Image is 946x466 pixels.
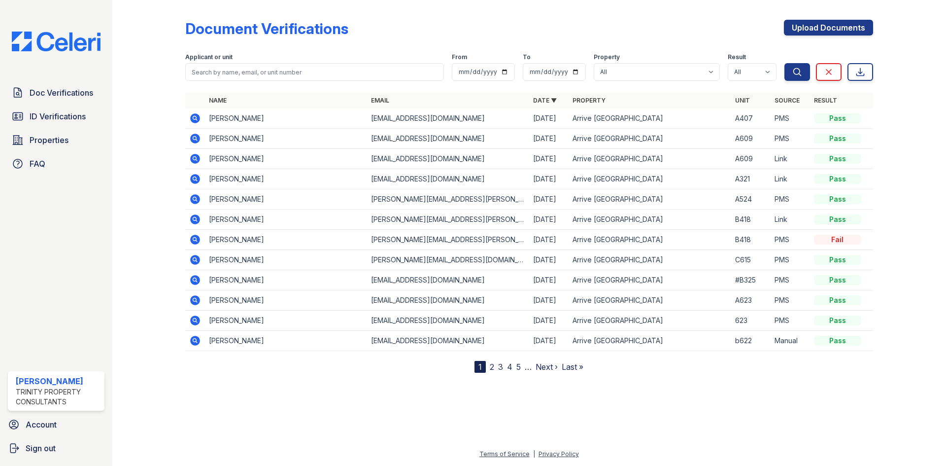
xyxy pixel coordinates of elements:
label: Result [728,53,746,61]
td: A321 [731,169,771,189]
div: Document Verifications [185,20,348,37]
a: 5 [516,362,521,372]
td: Arrive [GEOGRAPHIC_DATA] [569,270,731,290]
div: Pass [814,336,861,346]
div: Pass [814,295,861,305]
td: A609 [731,149,771,169]
td: [PERSON_NAME] [205,311,367,331]
td: 623 [731,311,771,331]
td: [PERSON_NAME] [205,290,367,311]
a: Source [775,97,800,104]
a: Date ▼ [533,97,557,104]
td: [DATE] [529,210,569,230]
td: Link [771,149,810,169]
div: Pass [814,316,861,325]
a: Doc Verifications [8,83,104,103]
td: [EMAIL_ADDRESS][DOMAIN_NAME] [367,169,529,189]
div: Pass [814,275,861,285]
a: Account [4,415,108,434]
td: B418 [731,210,771,230]
div: Pass [814,154,861,164]
td: [PERSON_NAME] [205,331,367,351]
td: B418 [731,230,771,250]
a: FAQ [8,154,104,174]
td: [EMAIL_ADDRESS][DOMAIN_NAME] [367,149,529,169]
label: To [523,53,531,61]
div: Pass [814,134,861,143]
label: Property [594,53,620,61]
input: Search by name, email, or unit number [185,63,444,81]
td: Manual [771,331,810,351]
a: ID Verifications [8,107,104,126]
td: [PERSON_NAME] [205,169,367,189]
a: Sign out [4,438,108,458]
div: | [533,450,535,458]
td: [DATE] [529,189,569,210]
td: [DATE] [529,169,569,189]
td: PMS [771,311,810,331]
a: 3 [498,362,503,372]
div: Pass [814,194,861,204]
td: PMS [771,270,810,290]
td: [PERSON_NAME] [205,149,367,169]
td: [PERSON_NAME] [205,270,367,290]
td: Arrive [GEOGRAPHIC_DATA] [569,290,731,311]
a: Properties [8,130,104,150]
td: [PERSON_NAME][EMAIL_ADDRESS][PERSON_NAME][DOMAIN_NAME] [367,210,529,230]
td: Arrive [GEOGRAPHIC_DATA] [569,129,731,149]
td: [EMAIL_ADDRESS][DOMAIN_NAME] [367,270,529,290]
td: PMS [771,129,810,149]
td: Arrive [GEOGRAPHIC_DATA] [569,230,731,250]
a: 2 [490,362,494,372]
div: Trinity Property Consultants [16,387,101,407]
label: Applicant or unit [185,53,233,61]
td: Arrive [GEOGRAPHIC_DATA] [569,331,731,351]
a: Last » [562,362,583,372]
td: PMS [771,250,810,270]
a: Privacy Policy [539,450,579,458]
td: PMS [771,189,810,210]
td: [DATE] [529,331,569,351]
td: [PERSON_NAME][EMAIL_ADDRESS][PERSON_NAME][DOMAIN_NAME] [367,189,529,210]
td: Arrive [GEOGRAPHIC_DATA] [569,250,731,270]
td: [DATE] [529,108,569,129]
td: C615 [731,250,771,270]
a: Result [814,97,837,104]
td: [DATE] [529,129,569,149]
td: [EMAIL_ADDRESS][DOMAIN_NAME] [367,290,529,311]
td: [PERSON_NAME] [205,129,367,149]
a: Email [371,97,389,104]
div: Fail [814,235,861,245]
td: [EMAIL_ADDRESS][DOMAIN_NAME] [367,311,529,331]
td: [DATE] [529,290,569,311]
a: 4 [507,362,512,372]
div: Pass [814,174,861,184]
td: [EMAIL_ADDRESS][DOMAIN_NAME] [367,108,529,129]
td: Arrive [GEOGRAPHIC_DATA] [569,169,731,189]
td: [PERSON_NAME] [205,108,367,129]
td: [DATE] [529,230,569,250]
a: Next › [536,362,558,372]
td: A524 [731,189,771,210]
td: #B325 [731,270,771,290]
td: PMS [771,290,810,311]
td: [PERSON_NAME][EMAIL_ADDRESS][PERSON_NAME][DOMAIN_NAME] [367,230,529,250]
span: ID Verifications [30,110,86,122]
td: Arrive [GEOGRAPHIC_DATA] [569,189,731,210]
td: PMS [771,230,810,250]
td: A407 [731,108,771,129]
a: Upload Documents [784,20,873,36]
td: Link [771,169,810,189]
a: Property [573,97,606,104]
td: A609 [731,129,771,149]
td: Arrive [GEOGRAPHIC_DATA] [569,210,731,230]
span: … [525,361,532,373]
td: b622 [731,331,771,351]
span: Doc Verifications [30,87,93,99]
a: Name [209,97,227,104]
div: Pass [814,215,861,224]
div: 1 [474,361,486,373]
td: [PERSON_NAME] [205,250,367,270]
span: Sign out [26,442,56,454]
